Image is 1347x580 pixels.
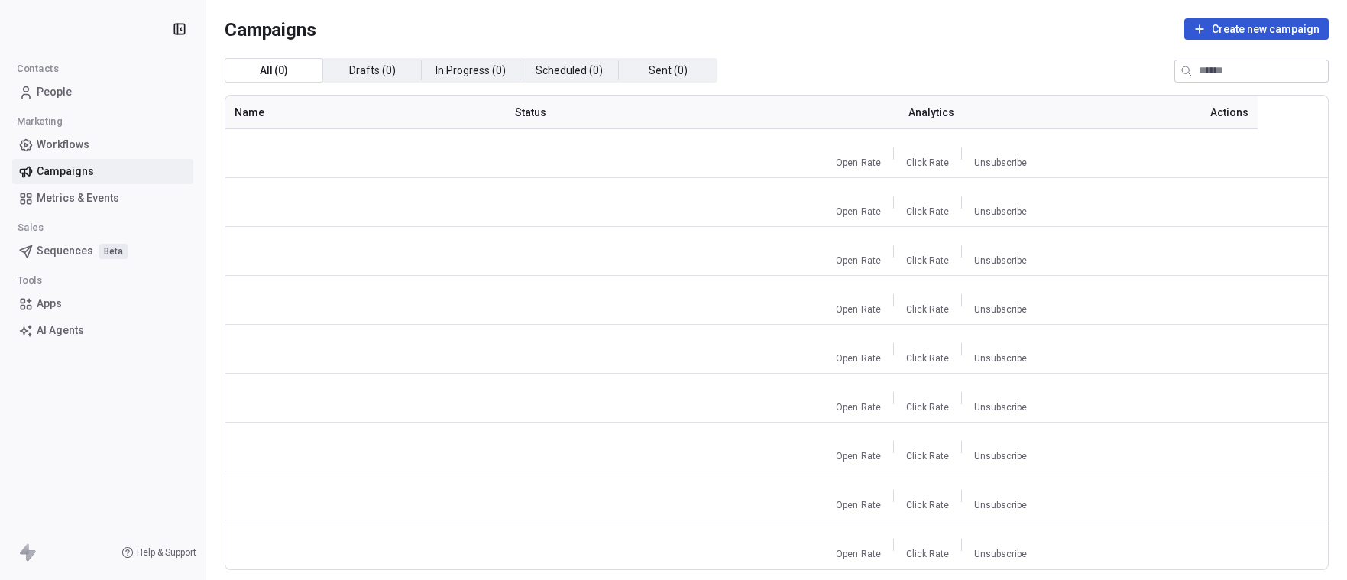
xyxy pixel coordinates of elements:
[906,157,949,169] span: Click Rate
[1184,18,1329,40] button: Create new campaign
[836,352,880,365] span: Open Rate
[906,303,949,316] span: Click Rate
[836,548,880,560] span: Open Rate
[906,206,949,218] span: Click Rate
[37,296,62,312] span: Apps
[649,63,688,79] span: Sent ( 0 )
[11,216,50,239] span: Sales
[37,190,119,206] span: Metrics & Events
[12,186,193,211] a: Metrics & Events
[906,352,949,365] span: Click Rate
[10,110,69,133] span: Marketing
[37,322,84,339] span: AI Agents
[137,546,196,559] span: Help & Support
[836,450,880,462] span: Open Rate
[10,57,66,80] span: Contacts
[37,137,89,153] span: Workflows
[836,206,880,218] span: Open Rate
[121,546,196,559] a: Help & Support
[974,303,1027,316] span: Unsubscribe
[836,499,880,511] span: Open Rate
[906,548,949,560] span: Click Rate
[11,269,49,292] span: Tools
[12,291,193,316] a: Apps
[906,401,949,413] span: Click Rate
[974,548,1027,560] span: Unsubscribe
[99,244,128,259] span: Beta
[37,164,94,180] span: Campaigns
[37,243,93,259] span: Sequences
[37,84,72,100] span: People
[906,499,949,511] span: Click Rate
[760,96,1103,129] th: Analytics
[974,206,1027,218] span: Unsubscribe
[974,499,1027,511] span: Unsubscribe
[536,63,603,79] span: Scheduled ( 0 )
[906,450,949,462] span: Click Rate
[12,132,193,157] a: Workflows
[12,238,193,264] a: SequencesBeta
[225,18,316,40] span: Campaigns
[906,254,949,267] span: Click Rate
[12,159,193,184] a: Campaigns
[506,96,761,129] th: Status
[974,401,1027,413] span: Unsubscribe
[836,157,880,169] span: Open Rate
[974,157,1027,169] span: Unsubscribe
[12,318,193,343] a: AI Agents
[836,254,880,267] span: Open Rate
[974,352,1027,365] span: Unsubscribe
[1103,96,1258,129] th: Actions
[974,254,1027,267] span: Unsubscribe
[225,96,506,129] th: Name
[12,79,193,105] a: People
[836,303,880,316] span: Open Rate
[974,450,1027,462] span: Unsubscribe
[436,63,506,79] span: In Progress ( 0 )
[349,63,396,79] span: Drafts ( 0 )
[836,401,880,413] span: Open Rate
